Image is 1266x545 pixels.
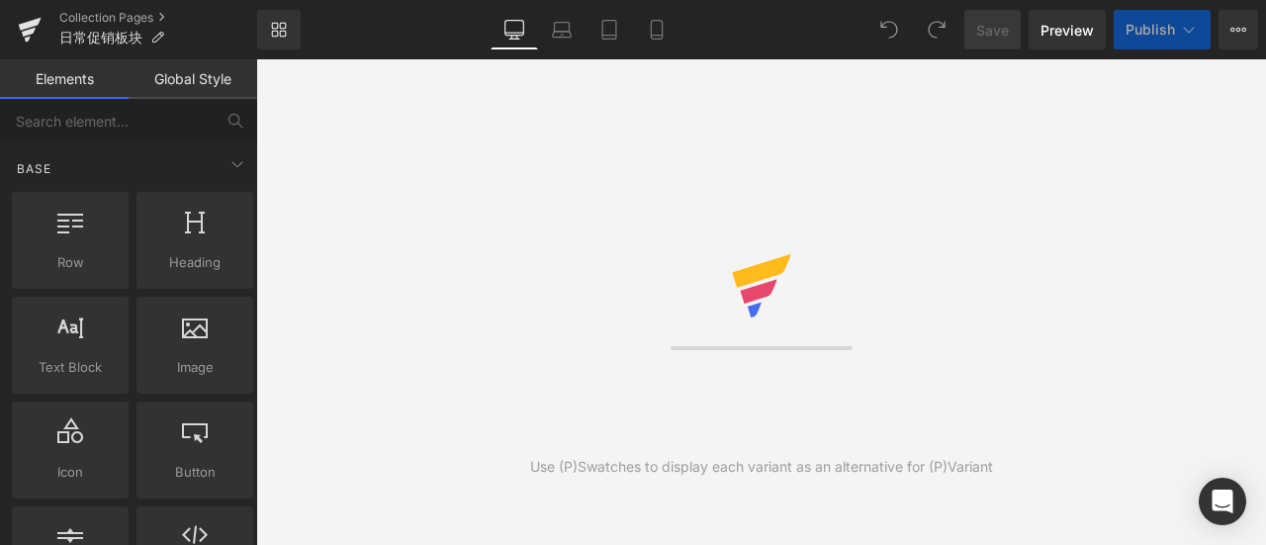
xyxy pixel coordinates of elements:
[530,456,993,478] div: Use (P)Swatches to display each variant as an alternative for (P)Variant
[1029,10,1106,49] a: Preview
[869,10,909,49] button: Undo
[59,30,142,45] span: 日常促销板块
[59,10,257,26] a: Collection Pages
[1199,478,1246,525] div: Open Intercom Messenger
[917,10,956,49] button: Redo
[1126,22,1175,38] span: Publish
[142,462,247,483] span: Button
[586,10,633,49] a: Tablet
[18,252,123,273] span: Row
[18,357,123,378] span: Text Block
[491,10,538,49] a: Desktop
[538,10,586,49] a: Laptop
[1040,20,1094,41] span: Preview
[129,59,257,99] a: Global Style
[976,20,1009,41] span: Save
[15,159,53,178] span: Base
[633,10,680,49] a: Mobile
[1219,10,1258,49] button: More
[1114,10,1211,49] button: Publish
[142,252,247,273] span: Heading
[257,10,301,49] a: New Library
[18,462,123,483] span: Icon
[142,357,247,378] span: Image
